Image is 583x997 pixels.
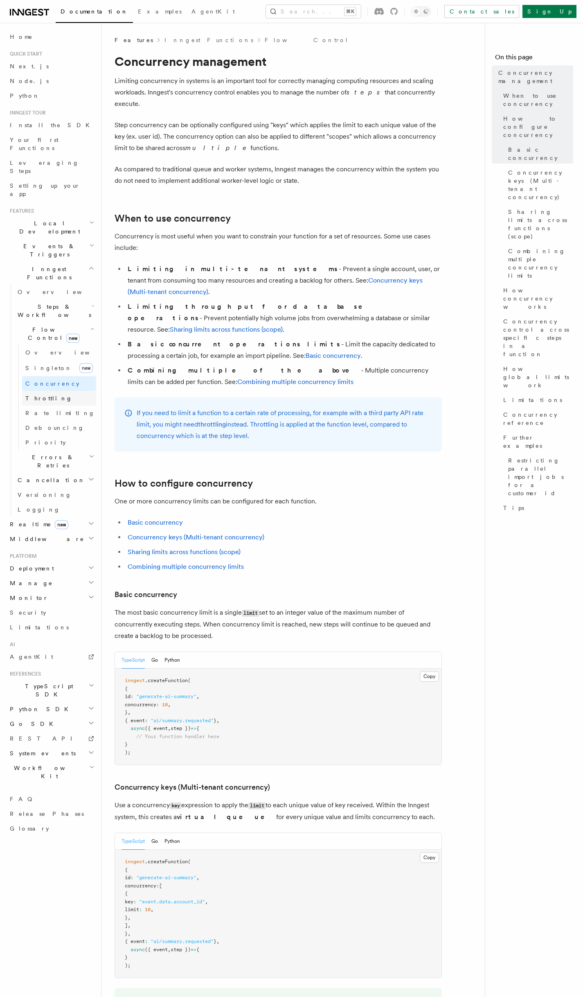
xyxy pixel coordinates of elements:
a: Contact sales [444,5,519,18]
span: , [196,694,199,699]
span: Monitor [7,594,48,602]
span: } [214,939,216,944]
span: Logging [18,506,60,513]
span: Limitations [503,396,562,404]
span: FAQ [10,796,36,802]
span: System events [7,749,76,757]
span: } [214,718,216,723]
span: Debouncing [25,424,84,431]
span: inngest [125,678,145,683]
a: Basic concurrency [306,352,361,359]
a: Further examples [500,430,573,453]
span: Priority [25,439,66,446]
button: Workflow Kit [7,761,96,784]
span: Local Development [7,219,89,236]
button: Toggle dark mode [411,7,431,16]
span: Documentation [61,8,128,15]
span: Security [10,609,46,616]
div: Flow Controlnew [14,345,96,450]
button: Realtimenew [7,517,96,532]
span: , [128,915,131,921]
span: , [216,718,219,723]
a: Overview [14,285,96,299]
p: The most basic concurrency limit is a single set to an integer value of the maximum number of con... [115,607,442,642]
span: "ai/summary.requested" [151,718,214,723]
p: Step concurrency can be optionally configured using "keys" which applies the limit to each unique... [115,119,442,154]
strong: Limiting in multi-tenant systems [128,265,339,273]
a: When to use concurrency [500,88,573,111]
span: new [79,363,93,373]
a: Overview [22,345,96,360]
span: Next.js [10,63,49,70]
strong: Limiting throughput for database operations [128,303,374,322]
button: Python SDK [7,702,96,716]
button: Steps & Workflows [14,299,96,322]
span: , [168,947,171,952]
a: Setting up your app [7,178,96,201]
a: Concurrency management [495,65,573,88]
a: Install the SDK [7,118,96,132]
span: Overview [18,289,102,295]
span: => [191,725,196,731]
button: Cancellation [14,473,96,487]
a: Sharing limits across functions (scope) [505,204,573,244]
li: - Prevent a single account, user, or tenant from consuming too many resources and creating a back... [125,263,442,298]
span: step }) [171,947,191,952]
span: Go SDK [7,720,58,728]
a: Combining multiple concurrency limits [505,244,573,283]
code: key [170,802,181,809]
span: AgentKit [191,8,235,15]
span: "generate-ai-summary" [136,694,196,699]
a: Priority [22,435,96,450]
a: Concurrency [22,376,96,391]
span: { [196,947,199,952]
a: FAQ [7,792,96,806]
span: References [7,671,41,677]
span: inngest [125,859,145,865]
span: Concurrency [25,380,79,387]
span: AI [7,641,15,648]
span: Overview [25,349,110,356]
span: ( [188,859,191,865]
a: Node.js [7,74,96,88]
span: Quick start [7,51,42,57]
button: Go SDK [7,716,96,731]
a: Sign Up [522,5,576,18]
button: Copy [420,852,439,863]
span: , [168,725,171,731]
a: Versioning [14,487,96,502]
span: Further examples [503,433,573,450]
kbd: ⌘K [344,7,356,16]
span: : [133,899,136,905]
div: Inngest Functions [7,285,96,517]
span: How to configure concurrency [503,115,573,139]
span: Restricting parallel import jobs for a customer id [508,456,573,497]
a: AgentKit [7,649,96,664]
span: Setting up your app [10,182,80,197]
span: .createFunction [145,678,188,683]
code: limit [248,802,266,809]
span: , [128,923,131,928]
span: , [128,931,131,936]
a: Concurrency keys (Multi-tenant concurrency) [115,781,270,793]
span: ); [125,963,131,968]
span: async [131,725,145,731]
span: "ai/summary.requested" [151,939,214,944]
span: Node.js [10,78,49,84]
a: Home [7,29,96,44]
button: Middleware [7,532,96,546]
code: limit [242,610,259,617]
button: Deployment [7,561,96,576]
a: How to configure concurrency [500,111,573,142]
p: Limiting concurrency in systems is an important tool for correctly managing computing resources a... [115,75,442,110]
span: Concurrency management [498,69,573,85]
span: : [145,939,148,944]
span: Examples [138,8,182,15]
span: Python SDK [7,705,73,713]
span: ] [125,923,128,928]
span: , [196,875,199,880]
h1: Concurrency management [115,54,442,69]
span: Events & Triggers [7,242,89,258]
span: , [205,899,208,905]
span: : [145,718,148,723]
